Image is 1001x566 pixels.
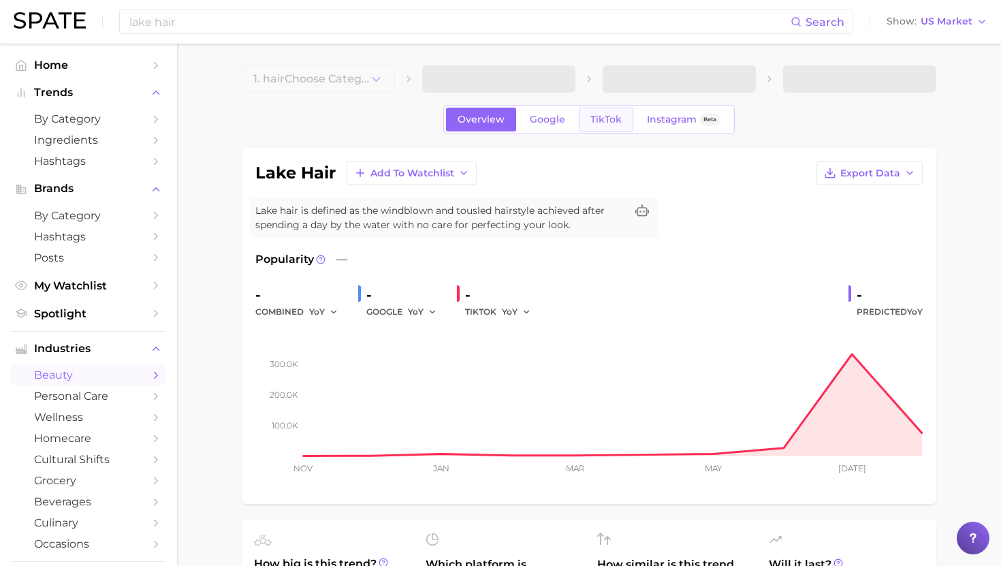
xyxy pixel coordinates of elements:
[34,133,143,146] span: Ingredients
[255,304,347,320] div: combined
[465,284,540,306] div: -
[566,463,585,473] tspan: Mar
[34,209,143,222] span: by Category
[34,390,143,403] span: personal care
[502,304,531,320] button: YoY
[883,13,991,31] button: ShowUS Market
[11,407,166,428] a: wellness
[857,284,923,306] div: -
[11,512,166,533] a: culinary
[579,108,633,131] a: TikTok
[255,165,336,181] h1: lake hair
[34,368,143,381] span: beauty
[11,178,166,199] button: Brands
[705,463,722,473] tspan: May
[34,112,143,125] span: by Category
[34,230,143,243] span: Hashtags
[11,205,166,226] a: by Category
[590,114,622,125] span: TikTok
[347,161,477,185] button: Add to Watchlist
[921,18,972,25] span: US Market
[34,453,143,466] span: cultural shifts
[34,516,143,529] span: culinary
[34,59,143,72] span: Home
[635,108,732,131] a: InstagramBeta
[128,10,791,33] input: Search here for a brand, industry, or ingredient
[34,537,143,550] span: occasions
[11,275,166,296] a: My Watchlist
[703,114,716,125] span: Beta
[816,161,923,185] button: Export Data
[34,87,143,99] span: Trends
[11,108,166,129] a: by Category
[34,432,143,445] span: homecare
[446,108,516,131] a: Overview
[11,226,166,247] a: Hashtags
[255,251,314,268] span: Popularity
[309,304,338,320] button: YoY
[11,82,166,103] button: Trends
[255,284,347,306] div: -
[458,114,505,125] span: Overview
[11,129,166,151] a: Ingredients
[11,151,166,172] a: Hashtags
[34,474,143,487] span: grocery
[11,364,166,386] a: beauty
[309,306,325,317] span: YoY
[253,73,369,85] span: 1. hair Choose Category
[465,304,540,320] div: TIKTOK
[11,303,166,324] a: Spotlight
[408,304,437,320] button: YoY
[366,304,446,320] div: GOOGLE
[11,54,166,76] a: Home
[857,304,923,320] span: Predicted
[11,428,166,449] a: homecare
[11,449,166,470] a: cultural shifts
[518,108,577,131] a: Google
[34,279,143,292] span: My Watchlist
[34,251,143,264] span: Posts
[293,463,313,473] tspan: Nov
[11,247,166,268] a: Posts
[11,533,166,554] a: occasions
[11,470,166,491] a: grocery
[907,306,923,317] span: YoY
[34,183,143,195] span: Brands
[34,307,143,320] span: Spotlight
[370,168,454,179] span: Add to Watchlist
[806,16,844,29] span: Search
[242,65,395,93] button: 1. hairChoose Category
[366,284,446,306] div: -
[408,306,424,317] span: YoY
[34,343,143,355] span: Industries
[840,168,900,179] span: Export Data
[887,18,917,25] span: Show
[255,204,626,232] span: Lake hair is defined as the windblown and tousled hairstyle achieved after spending a day by the ...
[34,155,143,168] span: Hashtags
[11,491,166,512] a: beverages
[34,411,143,424] span: wellness
[11,339,166,359] button: Industries
[530,114,565,125] span: Google
[14,12,86,29] img: SPATE
[647,114,697,125] span: Instagram
[838,463,866,473] tspan: [DATE]
[502,306,518,317] span: YoY
[11,386,166,407] a: personal care
[336,251,347,268] span: —
[34,495,143,508] span: beverages
[432,463,449,473] tspan: Jan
